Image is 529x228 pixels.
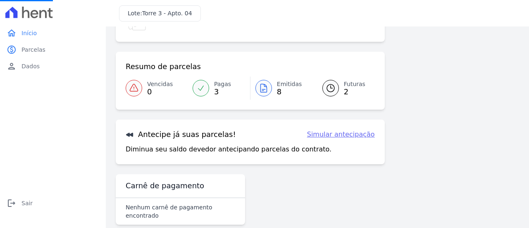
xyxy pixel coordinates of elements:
[7,28,17,38] i: home
[21,199,33,207] span: Sair
[126,144,331,154] p: Diminua seu saldo devedor antecipando parcelas do contrato.
[214,89,231,95] span: 3
[344,80,365,89] span: Futuras
[214,80,231,89] span: Pagas
[126,77,188,100] a: Vencidas 0
[7,198,17,208] i: logout
[250,77,312,100] a: Emitidas 8
[126,62,201,72] h3: Resumo de parcelas
[126,130,236,139] h3: Antecipe já suas parcelas!
[147,89,173,95] span: 0
[128,9,192,18] h3: Lote:
[126,181,204,191] h3: Carnê de pagamento
[277,89,302,95] span: 8
[147,80,173,89] span: Vencidas
[188,77,250,100] a: Pagas 3
[7,61,17,71] i: person
[21,29,37,37] span: Início
[307,130,375,139] a: Simular antecipação
[3,41,102,58] a: paidParcelas
[344,89,365,95] span: 2
[3,25,102,41] a: homeInício
[277,80,302,89] span: Emitidas
[21,62,40,70] span: Dados
[126,203,235,220] p: Nenhum carnê de pagamento encontrado
[3,195,102,211] a: logoutSair
[21,46,45,54] span: Parcelas
[3,58,102,74] a: personDados
[7,45,17,55] i: paid
[312,77,375,100] a: Futuras 2
[142,10,192,17] span: Torre 3 - Apto. 04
